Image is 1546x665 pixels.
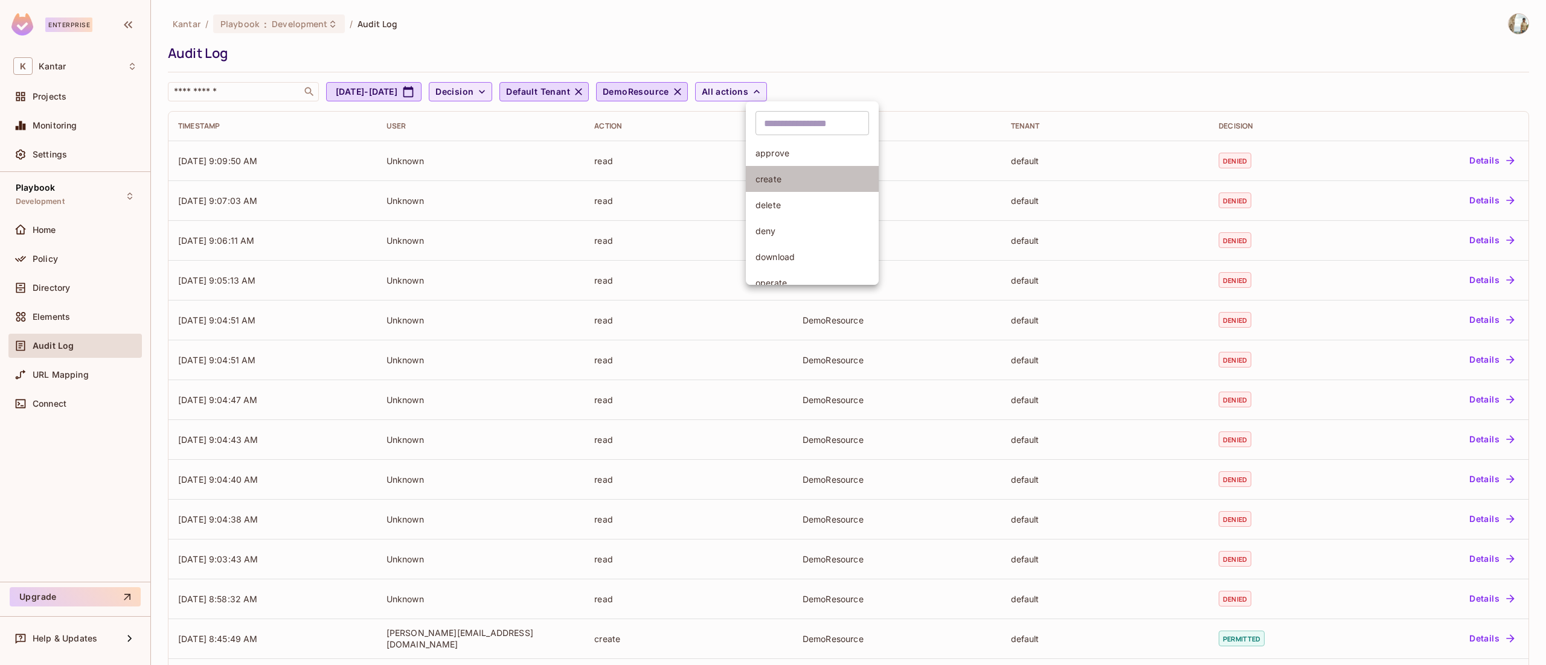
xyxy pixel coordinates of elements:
span: approve [755,147,869,159]
span: delete [755,199,869,211]
span: download [755,251,869,262]
span: operate [755,277,869,288]
span: create [755,173,869,185]
span: deny [755,225,869,237]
